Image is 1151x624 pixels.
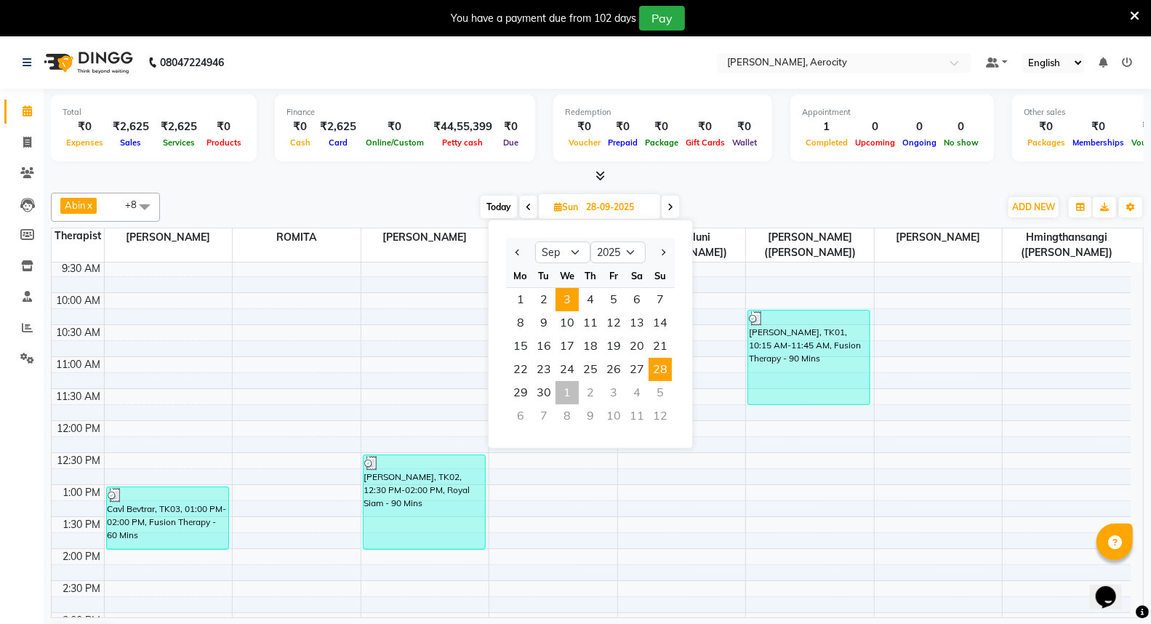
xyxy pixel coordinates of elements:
[625,288,649,311] span: 6
[160,42,224,83] b: 08047224946
[602,358,625,381] span: 26
[625,358,649,381] div: Saturday, September 27, 2025
[556,288,579,311] div: Wednesday, September 3, 2025
[729,137,761,148] span: Wallet
[325,137,351,148] span: Card
[556,311,579,335] div: Wednesday, September 10, 2025
[509,358,532,381] span: 22
[556,358,579,381] span: 24
[602,264,625,287] div: Fr
[532,311,556,335] span: 9
[532,335,556,358] span: 16
[286,119,314,135] div: ₹0
[602,288,625,311] span: 5
[509,288,532,311] span: 1
[63,106,245,119] div: Total
[579,264,602,287] div: Th
[649,381,672,404] div: Sunday, October 5, 2025
[602,311,625,335] div: Friday, September 12, 2025
[556,335,579,358] span: 17
[550,201,582,212] span: Sun
[54,389,104,404] div: 11:30 AM
[509,311,532,335] span: 8
[649,311,672,335] div: Sunday, September 14, 2025
[625,404,649,428] div: Saturday, October 11, 2025
[579,358,602,381] div: Thursday, September 25, 2025
[314,119,362,135] div: ₹2,625
[107,119,155,135] div: ₹2,625
[604,119,641,135] div: ₹0
[509,381,532,404] span: 29
[657,241,669,264] button: Next month
[579,381,602,404] div: Thursday, October 2, 2025
[556,404,579,428] div: Wednesday, October 8, 2025
[37,42,137,83] img: logo
[63,137,107,148] span: Expenses
[899,137,940,148] span: Ongoing
[649,335,672,358] span: 21
[509,404,532,428] div: Monday, October 6, 2025
[875,228,1003,247] span: [PERSON_NAME]
[746,228,874,262] span: [PERSON_NAME] ([PERSON_NAME])
[60,261,104,276] div: 9:30 AM
[361,228,489,247] span: [PERSON_NAME]
[556,288,579,311] span: 3
[509,311,532,335] div: Monday, September 8, 2025
[498,119,524,135] div: ₹0
[532,311,556,335] div: Tuesday, September 9, 2025
[579,288,602,311] div: Thursday, September 4, 2025
[532,358,556,381] div: Tuesday, September 23, 2025
[500,137,522,148] span: Due
[649,358,672,381] div: Sunday, September 28, 2025
[63,119,107,135] div: ₹0
[748,311,870,404] div: [PERSON_NAME], TK01, 10:15 AM-11:45 AM, Fusion Therapy - 90 Mins
[532,358,556,381] span: 23
[125,199,148,210] span: +8
[625,264,649,287] div: Sa
[1069,137,1128,148] span: Memberships
[481,196,517,218] span: Today
[565,119,604,135] div: ₹0
[509,288,532,311] div: Monday, September 1, 2025
[625,358,649,381] span: 27
[364,455,485,549] div: [PERSON_NAME], TK02, 12:30 PM-02:00 PM, Royal Siam - 90 Mins
[1024,137,1069,148] span: Packages
[556,264,579,287] div: We
[802,119,851,135] div: 1
[579,404,602,428] div: Thursday, October 9, 2025
[602,404,625,428] div: Friday, October 10, 2025
[105,228,233,247] span: [PERSON_NAME]
[641,119,682,135] div: ₹0
[1003,228,1131,262] span: Hmingthansangi ([PERSON_NAME])
[65,199,86,211] span: Abin
[641,137,682,148] span: Package
[602,381,625,404] div: Friday, October 3, 2025
[1012,201,1055,212] span: ADD NEW
[649,288,672,311] div: Sunday, September 7, 2025
[556,381,579,404] div: Wednesday, October 1, 2025
[682,137,729,148] span: Gift Cards
[532,381,556,404] span: 30
[649,335,672,358] div: Sunday, September 21, 2025
[639,6,685,31] button: Pay
[509,335,532,358] div: Monday, September 15, 2025
[579,311,602,335] span: 11
[60,549,104,564] div: 2:00 PM
[556,335,579,358] div: Wednesday, September 17, 2025
[625,311,649,335] div: Saturday, September 13, 2025
[512,241,524,264] button: Previous month
[532,288,556,311] div: Tuesday, September 2, 2025
[1024,119,1069,135] div: ₹0
[649,358,672,381] span: 28
[117,137,145,148] span: Sales
[602,335,625,358] span: 19
[54,325,104,340] div: 10:30 AM
[851,137,899,148] span: Upcoming
[509,264,532,287] div: Mo
[532,264,556,287] div: Tu
[802,106,982,119] div: Appointment
[509,358,532,381] div: Monday, September 22, 2025
[604,137,641,148] span: Prepaid
[851,119,899,135] div: 0
[625,335,649,358] span: 20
